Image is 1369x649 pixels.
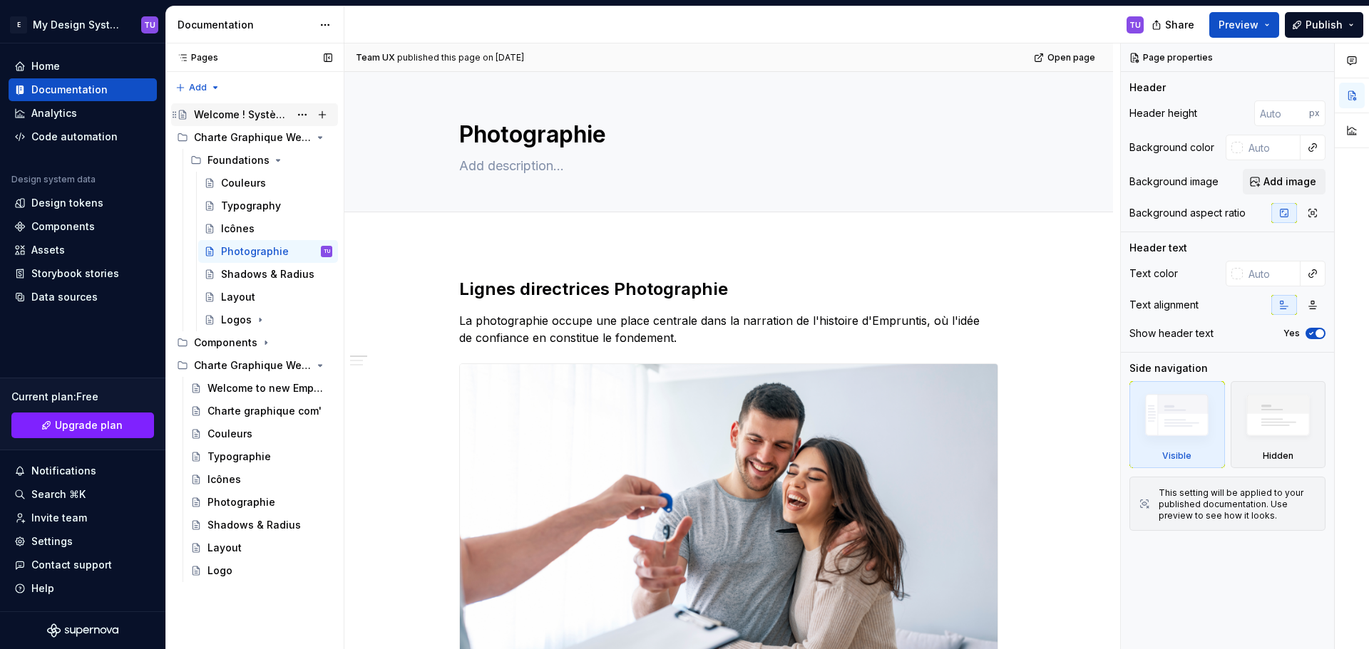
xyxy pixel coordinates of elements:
div: Invite team [31,511,87,525]
div: Hidden [1231,381,1326,468]
input: Auto [1243,261,1301,286]
button: Contact support [9,554,157,576]
h2: Lignes directrices Photographie [459,278,998,301]
div: Icônes [221,222,255,236]
div: Side navigation [1129,361,1208,375]
a: Storybook stories [9,262,157,285]
div: Shadows & Radius [221,267,314,281]
label: Yes [1283,328,1300,339]
div: Typographie [207,450,271,464]
a: Couleurs [185,422,338,445]
div: TU [1129,19,1141,31]
a: Logos [198,308,338,331]
div: Background aspect ratio [1129,206,1246,220]
a: Shadows & Radius [185,514,338,536]
div: Documentation [178,18,312,32]
div: TU [144,19,155,31]
span: Share [1165,18,1194,32]
div: Data sources [31,290,98,304]
div: Couleurs [207,427,252,441]
a: Components [9,215,157,238]
a: Welcome ! Système de conception - Empruntis [171,103,338,126]
a: Logo [185,559,338,582]
input: Auto [1243,135,1301,160]
a: Assets [9,239,157,261]
div: Photographie [221,244,289,259]
div: Components [194,336,257,350]
div: Layout [207,541,242,555]
div: This setting will be applied to your published documentation. Use preview to see how it looks. [1159,487,1316,521]
div: Logos [221,313,252,327]
div: Header height [1129,106,1197,120]
div: Components [171,331,338,354]
span: Add image [1263,175,1316,189]
button: Preview [1209,12,1279,38]
span: Add [189,82,207,93]
a: Typographie [185,445,338,468]
span: Team UX [356,52,395,63]
div: Text color [1129,266,1178,281]
div: Background image [1129,175,1219,189]
span: Upgrade plan [55,418,123,432]
a: Settings [9,530,157,553]
div: Search ⌘K [31,487,86,502]
div: Documentation [31,83,108,97]
a: Photographie [185,491,338,514]
div: Design tokens [31,196,103,210]
a: Icônes [185,468,338,491]
div: Notifications [31,464,96,478]
div: Contact support [31,558,112,572]
div: Layout [221,290,255,304]
div: Header text [1129,241,1187,255]
span: Open page [1047,52,1095,63]
div: Pages [171,52,218,63]
div: Welcome ! Système de conception - Empruntis [194,108,289,122]
button: Add image [1243,169,1326,194]
div: Welcome to new Empruntis 2025 [207,381,325,395]
a: Open page [1030,48,1102,68]
div: Foundations [185,149,338,172]
a: Analytics [9,102,157,125]
a: Shadows & Radius [198,263,338,286]
a: Home [9,55,157,78]
a: Supernova Logo [47,623,118,638]
input: Auto [1254,100,1309,126]
button: Search ⌘K [9,483,157,506]
textarea: Photographie [456,118,995,152]
div: Components [31,219,95,234]
a: Design tokens [9,192,157,214]
button: EMy Design SystemTU [3,9,163,40]
button: Publish [1285,12,1363,38]
a: Couleurs [198,172,338,194]
a: Layout [198,286,338,308]
a: Icônes [198,217,338,240]
div: Settings [31,534,73,549]
a: Layout [185,536,338,559]
div: Charte Graphique Web 2024 [194,130,312,145]
div: Typography [221,199,281,213]
div: E [10,16,27,33]
div: My Design System [33,18,124,32]
button: Share [1144,12,1204,38]
p: px [1309,108,1320,119]
div: Assets [31,243,65,257]
div: published this page on [DATE] [397,52,524,63]
a: Invite team [9,507,157,529]
p: La photographie occupe une place centrale dans la narration de l'histoire d'Empruntis, où l'idée ... [459,312,998,346]
div: Shadows & Radius [207,518,301,532]
button: Notifications [9,460,157,482]
a: Documentation [9,78,157,101]
div: Analytics [31,106,77,120]
div: Icônes [207,472,241,487]
div: Design system data [11,174,96,185]
div: Charte Graphique Web 2025 [171,354,338,377]
div: Visible [1129,381,1225,468]
a: Code automation [9,125,157,148]
div: Photographie [207,495,275,509]
div: Foundations [207,153,270,167]
div: Charte Graphique Web 2024 [171,126,338,149]
a: Data sources [9,286,157,308]
div: Current plan : Free [11,390,154,404]
div: Page tree [171,103,338,582]
button: Help [9,577,157,600]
